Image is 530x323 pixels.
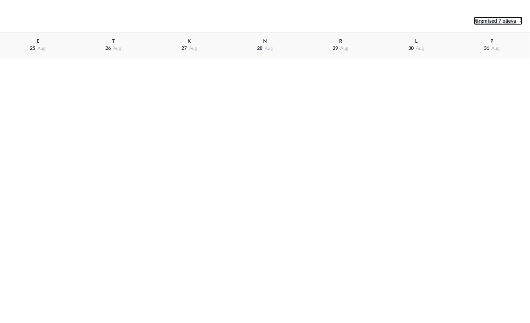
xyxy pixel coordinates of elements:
span: N [263,39,267,43]
span: 28 [257,46,262,51]
span: aug [37,46,46,51]
span: T [112,39,115,43]
a: Järgmised 7 päeva [474,17,522,25]
span: aug [491,46,500,51]
span: 26 [105,46,111,51]
span: K [188,39,191,43]
span: 25 [30,46,35,51]
span: 29 [333,46,338,51]
span: aug [113,46,121,51]
span: aug [265,46,273,51]
span: P [490,39,493,43]
span: 31 [484,46,489,51]
span: R [339,39,342,43]
span: 27 [181,46,187,51]
span: Järgmised 7 päeva [474,19,516,24]
span: aug [189,46,197,51]
span: aug [416,46,424,51]
span: L [415,39,418,43]
span: E [37,39,39,43]
span: 30 [408,46,414,51]
span: aug [340,46,349,51]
